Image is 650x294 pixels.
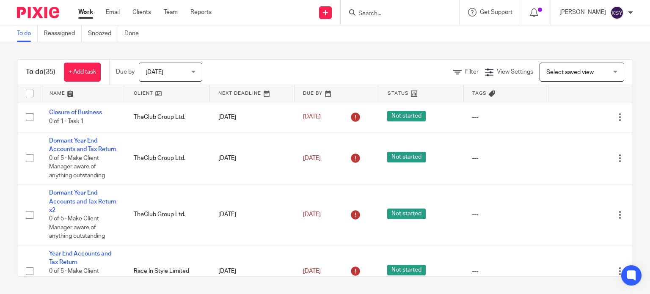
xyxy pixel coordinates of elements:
[44,25,82,42] a: Reassigned
[303,268,321,274] span: [DATE]
[497,69,533,75] span: View Settings
[472,154,540,162] div: ---
[210,184,295,245] td: [DATE]
[546,69,594,75] span: Select saved view
[190,8,212,16] a: Reports
[164,8,178,16] a: Team
[472,113,540,121] div: ---
[559,8,606,16] p: [PERSON_NAME]
[116,68,135,76] p: Due by
[49,118,84,124] span: 0 of 1 · Task 1
[49,251,111,265] a: Year End Accounts and Tax Return
[49,190,116,213] a: Dormant Year End Accounts and Tax Return x2
[49,268,105,291] span: 0 of 5 · Make Client Manager aware of anything outstanding
[146,69,163,75] span: [DATE]
[78,8,93,16] a: Work
[49,110,102,115] a: Closure of Business
[472,91,487,96] span: Tags
[125,102,210,132] td: TheClub Group Ltd.
[44,69,55,75] span: (35)
[49,138,116,152] a: Dormant Year End Accounts and Tax Return
[387,265,426,275] span: Not started
[49,216,105,239] span: 0 of 5 · Make Client Manager aware of anything outstanding
[125,184,210,245] td: TheClub Group Ltd.
[106,8,120,16] a: Email
[480,9,512,15] span: Get Support
[210,102,295,132] td: [DATE]
[132,8,151,16] a: Clients
[210,132,295,184] td: [DATE]
[303,155,321,161] span: [DATE]
[124,25,145,42] a: Done
[610,6,624,19] img: svg%3E
[17,25,38,42] a: To do
[26,68,55,77] h1: To do
[358,10,434,18] input: Search
[64,63,101,82] a: + Add task
[17,7,59,18] img: Pixie
[125,132,210,184] td: TheClub Group Ltd.
[387,111,426,121] span: Not started
[303,114,321,120] span: [DATE]
[303,212,321,217] span: [DATE]
[88,25,118,42] a: Snoozed
[387,152,426,162] span: Not started
[465,69,479,75] span: Filter
[472,210,540,219] div: ---
[387,209,426,219] span: Not started
[472,267,540,275] div: ---
[49,155,105,179] span: 0 of 5 · Make Client Manager aware of anything outstanding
